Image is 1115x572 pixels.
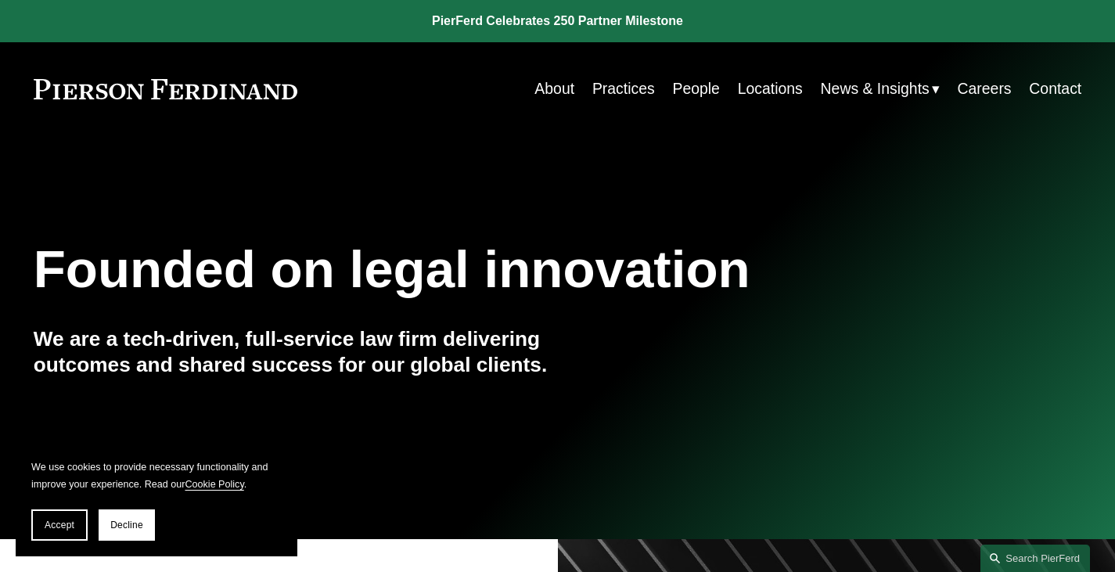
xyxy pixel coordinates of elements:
[821,75,930,103] span: News & Insights
[110,520,143,531] span: Decline
[534,74,574,104] a: About
[738,74,803,104] a: Locations
[672,74,719,104] a: People
[185,479,243,490] a: Cookie Policy
[1029,74,1081,104] a: Contact
[592,74,655,104] a: Practices
[980,545,1090,572] a: Search this site
[45,520,74,531] span: Accept
[34,239,907,300] h1: Founded on legal innovation
[821,74,940,104] a: folder dropdown
[958,74,1012,104] a: Careers
[31,509,88,541] button: Accept
[31,459,282,494] p: We use cookies to provide necessary functionality and improve your experience. Read our .
[16,443,297,556] section: Cookie banner
[34,326,558,379] h4: We are a tech-driven, full-service law firm delivering outcomes and shared success for our global...
[99,509,155,541] button: Decline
